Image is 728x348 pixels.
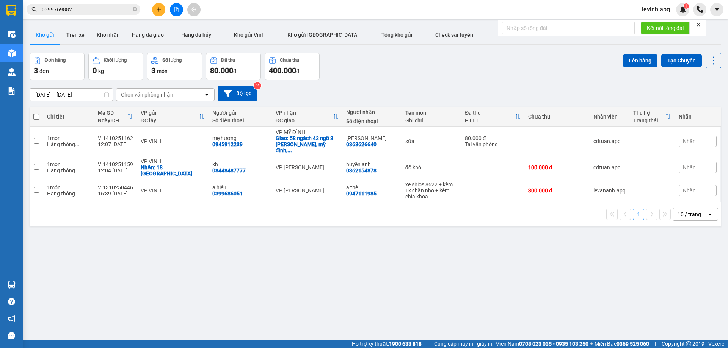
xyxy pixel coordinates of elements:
img: warehouse-icon [8,30,16,38]
div: 1 món [47,184,90,190]
span: 400.000 [269,66,296,75]
button: Bộ lọc [218,86,257,101]
img: logo-vxr [6,5,16,16]
svg: open [204,92,210,98]
input: Select a date range. [30,89,113,101]
div: VI1410251162 [98,135,133,141]
div: mẹ hương [212,135,268,141]
img: phone-icon [697,6,703,13]
span: ... [75,141,80,147]
div: 16:39 [DATE] [98,190,133,197]
div: VP MỸ ĐÌNH [276,129,339,135]
div: VP VINH [141,187,205,194]
div: 1 món [47,135,90,141]
div: Người gửi [212,110,268,116]
th: Toggle SortBy [461,107,524,127]
div: cdtuan.apq [593,164,626,170]
button: Trên xe [60,26,91,44]
div: Đơn hàng [45,58,66,63]
span: question-circle [8,298,15,305]
div: Người nhận [346,109,398,115]
button: Kho nhận [91,26,126,44]
th: Toggle SortBy [272,107,342,127]
span: 0 [93,66,97,75]
div: VP gửi [141,110,199,116]
div: 1 món [47,161,90,167]
div: Ghi chú [405,117,457,123]
div: Chưa thu [528,114,586,120]
div: 80.000 đ [465,135,521,141]
span: search [31,7,37,12]
span: Kho gửi Vinh [234,32,265,38]
span: close-circle [133,6,137,13]
strong: 1900 633 818 [389,341,422,347]
div: thùy vân [346,135,398,141]
button: file-add [170,3,183,16]
button: Đã thu80.000đ [206,53,261,80]
span: ... [75,167,80,173]
div: VP VINH [141,138,205,144]
div: levananh.apq [593,187,626,194]
span: kg [98,68,104,74]
span: 80.000 [210,66,233,75]
span: caret-down [714,6,720,13]
div: Giao: 58 ngách 43 ngõ 8 lê quang đạo, mỹ đình, hà nội [276,135,339,153]
div: đồ khô [405,164,457,170]
div: a thế [346,184,398,190]
span: copyright [686,341,691,346]
div: huyền anh [346,161,398,167]
div: Chọn văn phòng nhận [121,91,173,98]
span: | [655,340,656,348]
th: Toggle SortBy [137,107,209,127]
span: Nhãn [683,138,696,144]
div: Tên món [405,110,457,116]
button: 1 [633,209,644,220]
div: xe sirios 8622 + kèm 1k chăn nhỏ + kèm chìa khóa [405,181,457,200]
button: Số lượng3món [147,53,202,80]
img: icon-new-feature [679,6,686,13]
div: 100.000 đ [528,164,586,170]
span: 1 [685,3,687,9]
div: VI1410251159 [98,161,133,167]
div: VP [PERSON_NAME] [276,187,339,194]
div: Nhận: 18 vĩnh yên [141,164,205,176]
div: 0362154878 [346,167,377,173]
div: Hàng thông thường [47,141,90,147]
button: Kết nối tổng đài [641,22,690,34]
img: warehouse-icon [8,49,16,57]
span: Kết nối tổng đài [647,24,684,32]
span: notification [8,315,15,322]
button: Chưa thu400.000đ [265,53,320,80]
span: Nhãn [683,187,696,194]
strong: 0369 525 060 [617,341,649,347]
span: Nhãn [683,164,696,170]
div: HTTT [465,117,515,123]
strong: 0708 023 035 - 0935 103 250 [519,341,588,347]
div: VP nhận [276,110,333,116]
input: Nhập số tổng đài [502,22,635,34]
button: Lên hàng [623,54,657,67]
div: sữa [405,138,457,144]
input: Tìm tên, số ĐT hoặc mã đơn [42,5,131,14]
button: Hàng đã giao [126,26,170,44]
button: Kho gửi [30,26,60,44]
div: VP [PERSON_NAME] [276,164,339,170]
th: Toggle SortBy [94,107,137,127]
img: solution-icon [8,87,16,95]
div: Số điện thoại [346,118,398,124]
div: ĐC giao [276,117,333,123]
div: 0947111985 [346,190,377,197]
span: aim [191,7,196,12]
th: Toggle SortBy [629,107,675,127]
div: VP VINH [141,158,205,164]
span: 3 [34,66,38,75]
div: 12:07 [DATE] [98,141,133,147]
span: Miền Bắc [595,340,649,348]
span: ... [75,190,80,197]
button: aim [187,3,201,16]
div: Hàng thông thường [47,190,90,197]
sup: 1 [684,3,689,9]
button: caret-down [710,3,723,16]
button: Khối lượng0kg [88,53,143,80]
button: plus [152,3,165,16]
